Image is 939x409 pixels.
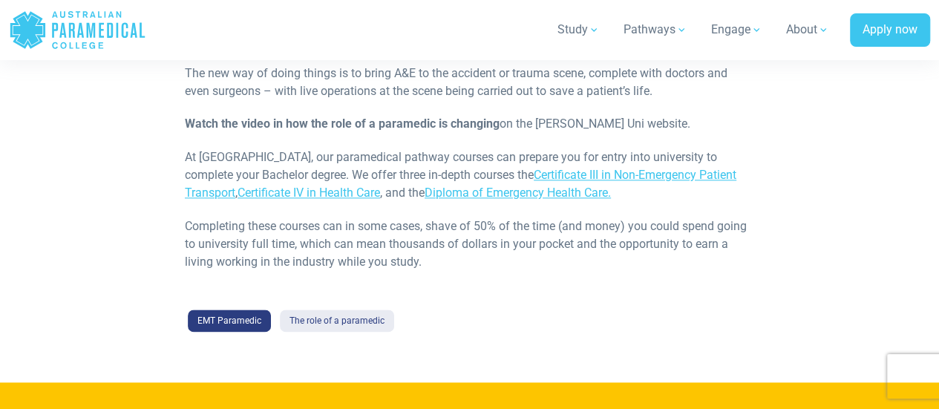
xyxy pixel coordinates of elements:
p: The new way of doing things is to bring A&E to the accident or trauma scene, complete with doctor... [185,65,754,100]
a: Apply now [850,13,930,48]
p: At [GEOGRAPHIC_DATA], our paramedical pathway courses can prepare you for entry into university t... [185,148,754,202]
strong: Watch the video in how the role of a paramedic is changing [185,117,500,131]
a: EMT Paramedic [188,310,271,332]
p: Completing these courses can in some cases, shave of 50% of the time (and money) you could spend ... [185,217,754,271]
a: The role of a paramedic [280,310,394,332]
a: Certificate IV in Health Care [238,186,380,200]
a: Australian Paramedical College [9,6,146,54]
a: Engage [702,9,771,50]
a: About [777,9,838,50]
a: Study [549,9,609,50]
p: on the [PERSON_NAME] Uni website. [185,115,754,133]
a: Pathways [615,9,696,50]
a: Diploma of Emergency Health Care. [425,186,611,200]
